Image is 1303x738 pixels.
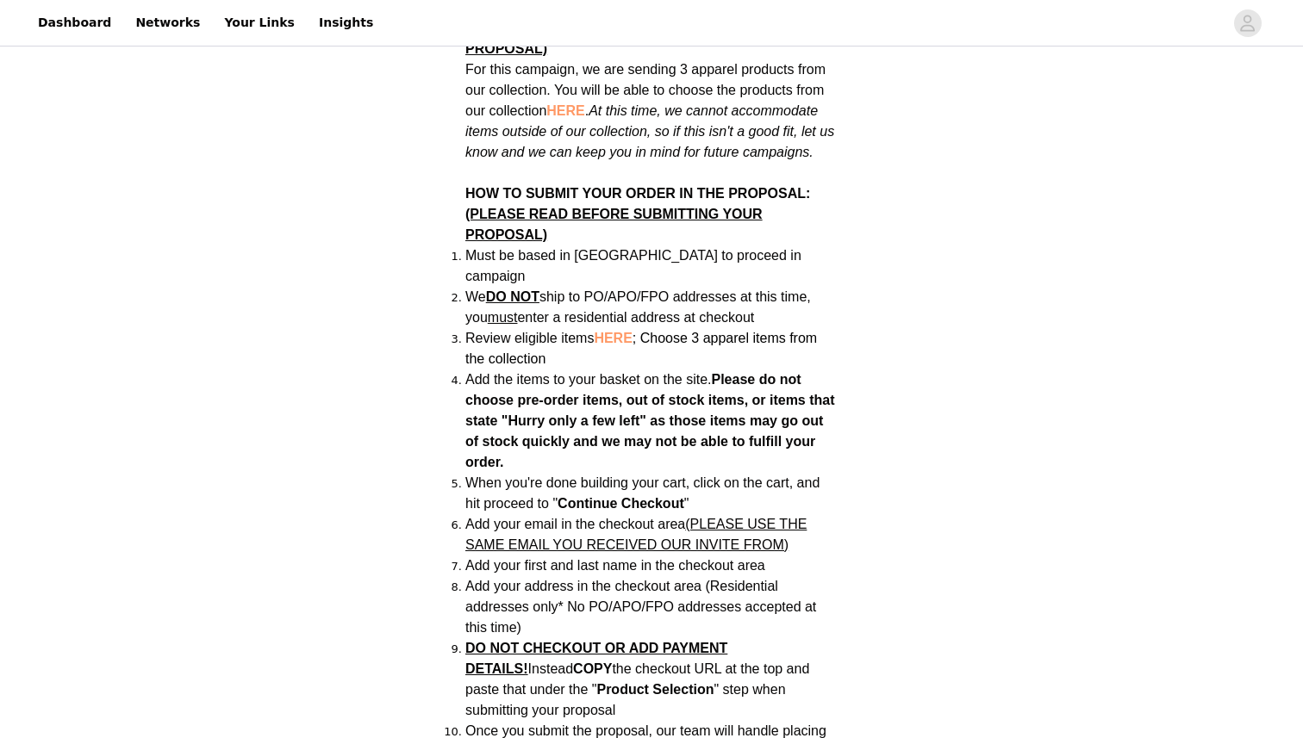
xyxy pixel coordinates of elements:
span: (PLEASE READ BEFORE SUBMITTING YOUR PROPOSAL) [465,21,826,56]
em: At this time, we cannot accommodate items outside of our collection, so if this isn't a good fit,... [465,103,834,159]
a: HERE [546,103,584,118]
span: Instead the checkout URL at the top and paste that under the " " step when submitting your proposal [465,641,809,717]
strong: Continue Checkout [558,496,684,511]
span: (PLEASE READ BEFORE SUBMITTING YOUR PROPOSAL) [465,207,763,242]
span: ; Choose 3 apparel items from the collection [465,331,817,366]
span: Add the items to your basket on the site. [465,372,712,387]
strong: Products: [465,21,826,56]
span: Add your email in the checkout area [465,517,807,552]
span: We ship to PO/APO/FPO addresses at this time, you enter a residential address at checkout [465,289,811,325]
a: HERE [594,331,632,345]
span: Must be based in [GEOGRAPHIC_DATA] to proceed in campaign [465,248,801,283]
span: must [488,310,518,325]
div: avatar [1239,9,1256,37]
a: Networks [125,3,210,42]
span: (PLEASE USE THE SAME EMAIL YOU RECEIVED OUR INVITE FROM) [465,517,807,552]
a: Your Links [214,3,305,42]
span: For this campaign, we are sending 3 apparel products from our collection. You will be able to cho... [465,62,834,159]
strong: COPY [573,661,612,676]
span: Add your first and last name in the checkout area [465,558,765,573]
strong: Product Selection [596,682,714,697]
strong: Please do not choose pre-order items, out of stock items, or items that state "Hurry only a few l... [465,372,835,469]
strong: DO NOT [486,289,539,304]
span: DO NOT CHECKOUT OR ADD PAYMENT DETAILS! [465,641,727,676]
a: Insights [309,3,383,42]
span: Add your address in the checkout area (Residential addresses only* No PO/APO/FPO addresses accept... [465,579,816,635]
span: Review eligible items [465,331,817,366]
a: Dashboard [28,3,122,42]
strong: HOW TO SUBMIT YOUR ORDER IN THE PROPOSAL: [465,186,810,242]
span: When you're done building your cart, click on the cart, and hit proceed to " " [465,475,820,511]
